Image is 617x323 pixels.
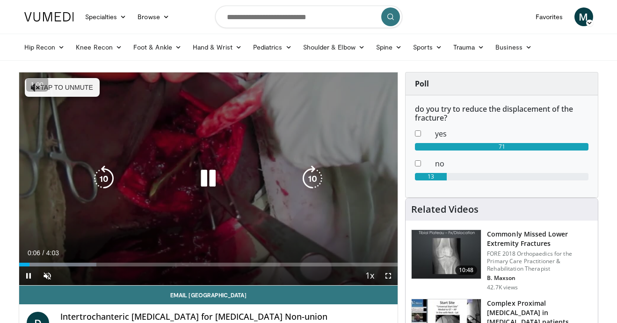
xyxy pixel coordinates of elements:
a: Foot & Ankle [128,38,187,57]
button: Pause [19,266,38,285]
dd: yes [428,128,595,139]
img: 4aa379b6-386c-4fb5-93ee-de5617843a87.150x105_q85_crop-smart_upscale.jpg [412,230,481,279]
input: Search topics, interventions [215,6,402,28]
a: Specialties [80,7,132,26]
strong: Poll [415,79,429,89]
span: 10:48 [455,266,478,275]
video-js: Video Player [19,72,398,286]
a: Email [GEOGRAPHIC_DATA] [19,286,398,304]
h6: do you try to reduce the displacement of the fracture? [415,105,588,122]
a: Hip Recon [19,38,71,57]
p: 42.7K views [487,284,518,291]
span: 4:03 [46,249,59,257]
a: Hand & Wrist [187,38,247,57]
a: Pediatrics [247,38,298,57]
div: 71 [415,143,588,151]
span: / [43,249,44,257]
div: 13 [415,173,447,180]
button: Tap to unmute [25,78,100,97]
dd: no [428,158,595,169]
button: Unmute [38,266,57,285]
a: 10:48 Commonly Missed Lower Extremity Fractures FORE 2018 Orthopaedics for the Primary Care Pract... [411,230,592,291]
a: Trauma [448,38,490,57]
a: Knee Recon [70,38,128,57]
h4: Related Videos [411,204,479,215]
button: Playback Rate [360,266,379,285]
div: Progress Bar [19,263,398,266]
img: VuMedi Logo [24,12,74,22]
h4: Intertrochanteric [MEDICAL_DATA] for [MEDICAL_DATA] Non-union [60,312,391,322]
a: Spine [370,38,407,57]
a: Business [490,38,537,57]
a: M [574,7,593,26]
p: B. Maxson [487,274,592,282]
span: 0:06 [28,249,40,257]
p: FORE 2018 Orthopaedics for the Primary Care Practitioner & Rehabilitation Therapist [487,250,592,273]
a: Browse [132,7,175,26]
a: Sports [407,38,448,57]
a: Shoulder & Elbow [298,38,370,57]
a: Favorites [530,7,569,26]
h3: Commonly Missed Lower Extremity Fractures [487,230,592,248]
button: Fullscreen [379,266,398,285]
